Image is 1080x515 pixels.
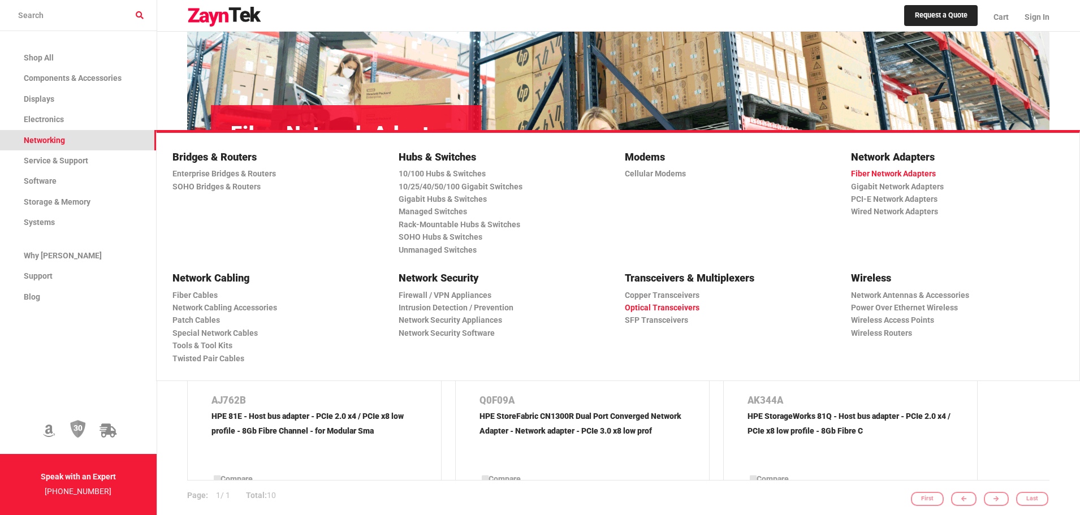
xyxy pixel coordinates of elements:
[399,218,602,231] a: Rack-Mountable Hubs & Switches
[399,327,602,339] a: Network Security Software
[479,392,685,465] a: Q0F09AHPE StoreFabric CN1300R Dual Port Converged Network Adapter - Network adapter - PCIe 3.0 x8...
[851,180,1055,193] a: Gigabit Network Adapters
[851,193,1055,205] a: PCI-E Network Adapters
[172,314,376,326] a: Patch Cables
[625,149,828,165] a: Modems
[24,53,54,62] span: Shop All
[24,292,40,301] span: Blog
[1017,3,1049,31] a: Sign In
[993,12,1009,21] span: Cart
[246,491,267,500] strong: Total:
[187,491,208,500] strong: Page:
[24,94,54,103] span: Displays
[24,73,122,83] span: Components & Accessories
[851,289,1055,301] a: Network Antennas & Accessories
[399,180,602,193] a: 10/25/40/50/100 Gigabit Switches
[986,3,1017,31] a: Cart
[399,167,602,180] a: 10/100 Hubs & Switches
[70,419,86,439] img: 30 Day Return Policy
[399,244,602,256] a: Unmanaged Switches
[211,392,417,465] a: AJ762BHPE 81E - Host bus adapter - PCIe 2.0 x4 / PCIe x8 low profile - 8Gb Fibre Channel - for Mo...
[24,115,64,124] span: Electronics
[216,491,221,500] span: 1
[238,481,284,511] p: 10
[748,409,953,465] p: HPE StorageWorks 81Q - Host bus adapter - PCIe 2.0 x4 / PCIe x8 low profile - 8Gb Fibre C
[187,7,262,27] img: logo
[187,481,238,511] p: / 1
[24,271,53,280] span: Support
[851,149,1055,165] a: Network Adapters
[24,156,88,165] span: Service & Support
[399,193,602,205] a: Gigabit Hubs & Switches
[757,474,789,483] span: Compare
[399,231,602,243] a: SOHO Hubs & Switches
[399,301,602,314] a: Intrusion Detection / Prevention
[211,409,417,465] p: HPE 81E - Host bus adapter - PCIe 2.0 x4 / PCIe x8 low profile - 8Gb Fibre Channel - for Modular Sma
[41,472,116,481] strong: Speak with an Expert
[24,197,90,206] span: Storage & Memory
[172,301,376,314] a: Network Cabling Accessories
[489,474,521,483] span: Compare
[172,352,376,365] a: Twisted Pair Cables
[851,270,1055,286] a: Wireless
[172,339,376,352] a: Tools & Tool Kits
[625,289,828,301] a: Copper Transceivers
[625,301,828,314] a: Optical Transceivers
[851,301,1055,314] a: Power Over Ethernet Wireless
[172,289,376,301] a: Fiber Cables
[231,125,461,144] h1: Fiber Network Adapters
[399,289,602,301] a: Firewall / VPN Appliances
[851,314,1055,326] a: Wireless Access Points
[904,5,978,27] a: Request a Quote
[625,314,828,326] a: SFP Transceivers
[211,392,417,409] p: AJ762B
[851,205,1055,218] a: Wired Network Adapters
[479,392,685,409] p: Q0F09A
[45,487,111,496] a: [PHONE_NUMBER]
[399,314,602,326] a: Network Security Appliances
[172,180,376,193] a: SOHO Bridges & Routers
[399,205,602,218] a: Managed Switches
[851,327,1055,339] a: Wireless Routers
[625,167,828,180] a: Cellular Modems
[24,136,65,145] span: Networking
[172,270,376,286] a: Network Cabling
[24,176,57,185] span: Software
[172,327,376,339] a: Special Network Cables
[625,270,828,286] a: Transceivers & Multiplexers
[748,392,953,409] p: AK344A
[172,167,376,180] a: Enterprise Bridges & Routers
[851,167,1055,180] a: Fiber Network Adapters
[479,409,685,465] p: HPE StoreFabric CN1300R Dual Port Converged Network Adapter - Network adapter - PCIe 3.0 x8 low prof
[399,270,602,286] a: Network Security
[748,392,953,465] a: AK344AHPE StorageWorks 81Q - Host bus adapter - PCIe 2.0 x4 / PCIe x8 low profile - 8Gb Fibre C
[221,474,253,483] span: Compare
[24,251,102,260] span: Why [PERSON_NAME]
[172,149,376,165] a: Bridges & Routers
[399,149,602,165] a: Hubs & Switches
[24,218,55,227] span: Systems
